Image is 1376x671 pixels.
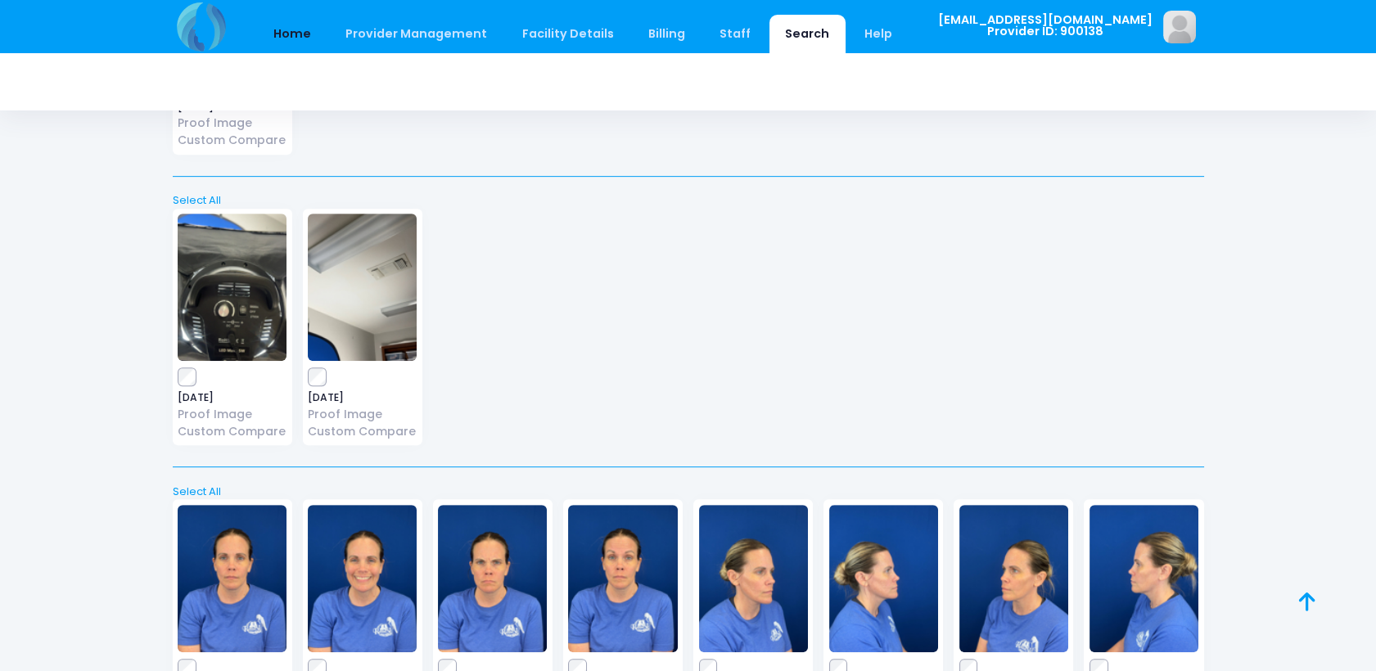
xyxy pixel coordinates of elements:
[258,15,327,53] a: Home
[938,14,1153,38] span: [EMAIL_ADDRESS][DOMAIN_NAME] Provider ID: 900138
[1090,505,1198,652] img: image
[1163,11,1196,43] img: image
[330,15,503,53] a: Provider Management
[829,505,938,652] img: image
[167,192,1209,209] a: Select All
[178,423,286,440] a: Custom Compare
[178,132,286,149] a: Custom Compare
[178,115,286,132] a: Proof Image
[178,406,286,423] a: Proof Image
[308,505,417,652] img: image
[699,505,808,652] img: image
[308,423,417,440] a: Custom Compare
[704,15,767,53] a: Staff
[178,505,286,652] img: image
[308,406,417,423] a: Proof Image
[959,505,1068,652] img: image
[438,505,547,652] img: image
[178,393,286,403] span: [DATE]
[178,214,286,361] img: image
[178,102,286,112] span: [DATE]
[308,393,417,403] span: [DATE]
[568,505,677,652] img: image
[632,15,701,53] a: Billing
[769,15,846,53] a: Search
[167,484,1209,500] a: Select All
[308,214,417,361] img: image
[848,15,908,53] a: Help
[506,15,629,53] a: Facility Details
